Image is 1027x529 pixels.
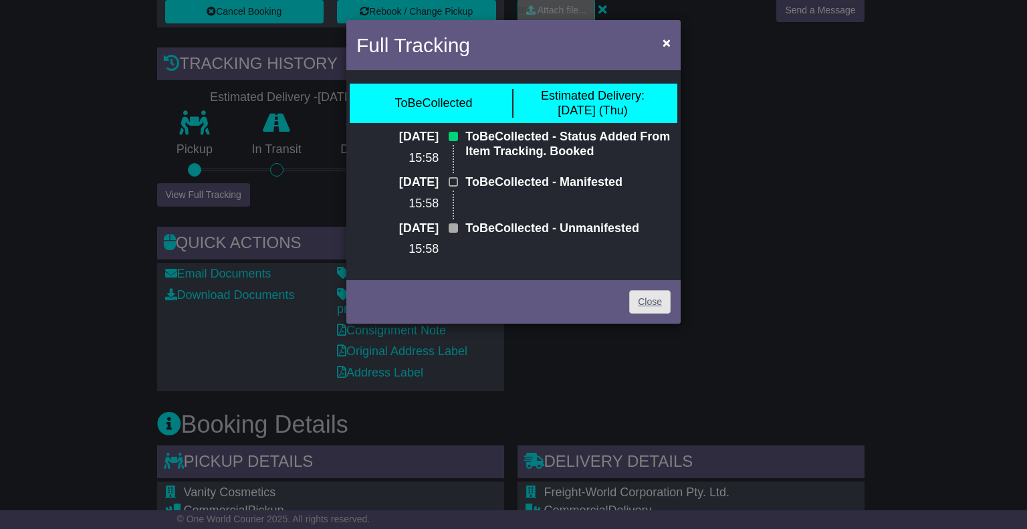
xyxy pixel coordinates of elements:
[356,151,439,166] p: 15:58
[629,290,671,314] a: Close
[541,89,645,102] span: Estimated Delivery:
[356,130,439,144] p: [DATE]
[356,221,439,236] p: [DATE]
[356,197,439,211] p: 15:58
[465,130,671,158] p: ToBeCollected - Status Added From Item Tracking. Booked
[356,175,439,190] p: [DATE]
[541,89,645,118] div: [DATE] (Thu)
[394,96,472,111] div: ToBeCollected
[356,242,439,257] p: 15:58
[663,35,671,50] span: ×
[656,29,677,56] button: Close
[465,175,671,190] p: ToBeCollected - Manifested
[356,30,470,60] h4: Full Tracking
[465,221,671,236] p: ToBeCollected - Unmanifested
